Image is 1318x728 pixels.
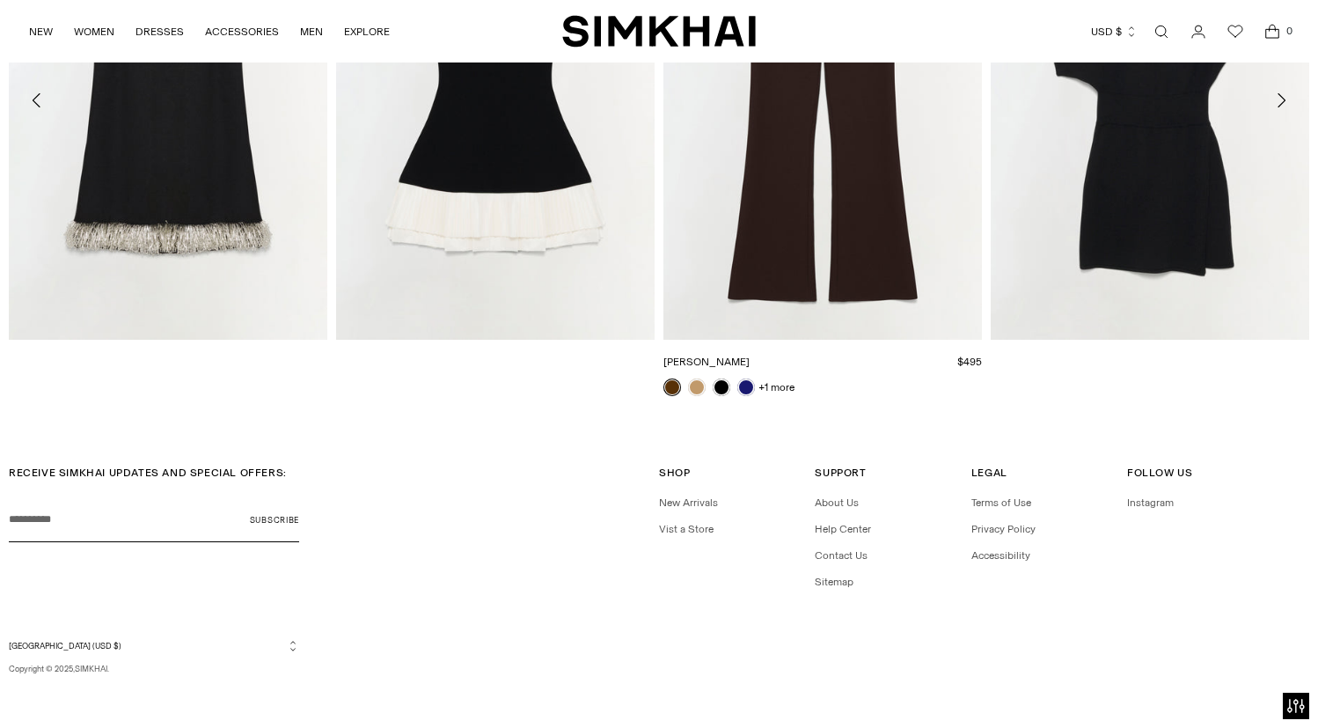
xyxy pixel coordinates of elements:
[659,467,690,479] span: Shop
[300,12,323,51] a: MEN
[344,12,390,51] a: EXPLORE
[1262,81,1300,120] button: Move to next carousel slide
[971,549,1030,562] a: Accessibility
[815,523,871,535] a: Help Center
[815,549,868,562] a: Contact Us
[135,12,184,51] a: DRESSES
[29,12,53,51] a: NEW
[1144,14,1179,49] a: Open search modal
[815,576,853,588] a: Sitemap
[971,467,1007,479] span: Legal
[971,496,1031,509] a: Terms of Use
[1127,496,1174,509] a: Instagram
[562,14,756,48] a: SIMKHAI
[1218,14,1253,49] a: Wishlist
[14,661,177,714] iframe: Sign Up via Text for Offers
[1127,467,1192,479] span: Follow Us
[815,467,866,479] span: Support
[815,496,859,509] a: About Us
[9,467,287,479] span: RECEIVE SIMKHAI UPDATES AND SPECIAL OFFERS:
[9,663,299,675] p: Copyright © 2025, .
[74,12,114,51] a: WOMEN
[250,498,299,542] button: Subscribe
[1181,14,1216,49] a: Go to the account page
[18,81,56,120] button: Move to previous carousel slide
[1091,12,1138,51] button: USD $
[971,523,1036,535] a: Privacy Policy
[1281,23,1297,39] span: 0
[659,523,714,535] a: Vist a Store
[205,12,279,51] a: ACCESSORIES
[659,496,718,509] a: New Arrivals
[1255,14,1290,49] a: Open cart modal
[9,639,299,652] button: [GEOGRAPHIC_DATA] (USD $)
[663,356,750,368] a: [PERSON_NAME]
